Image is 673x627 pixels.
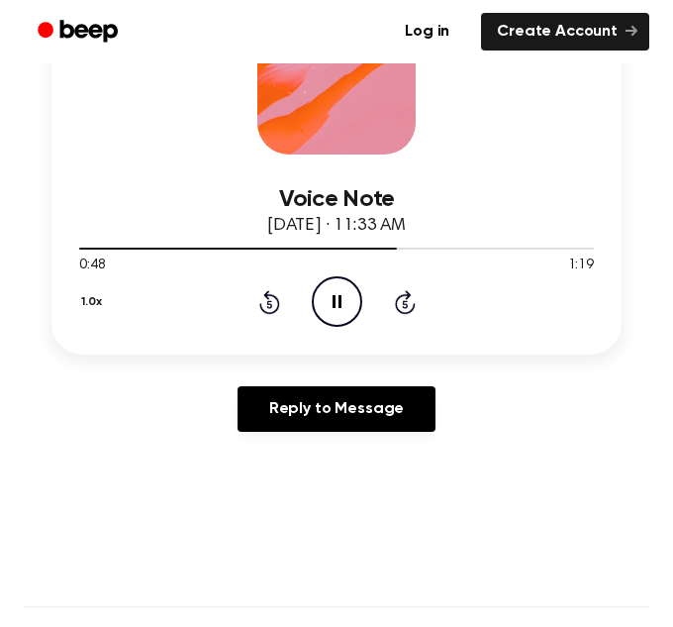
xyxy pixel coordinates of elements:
a: Reply to Message [238,386,435,432]
h3: Voice Note [79,186,594,213]
button: 1.0x [79,285,109,319]
a: Create Account [481,13,649,51]
span: [DATE] · 11:33 AM [267,217,406,235]
a: Beep [24,13,136,52]
span: 1:19 [568,256,594,276]
a: Log in [385,9,469,54]
span: 0:48 [79,256,105,276]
